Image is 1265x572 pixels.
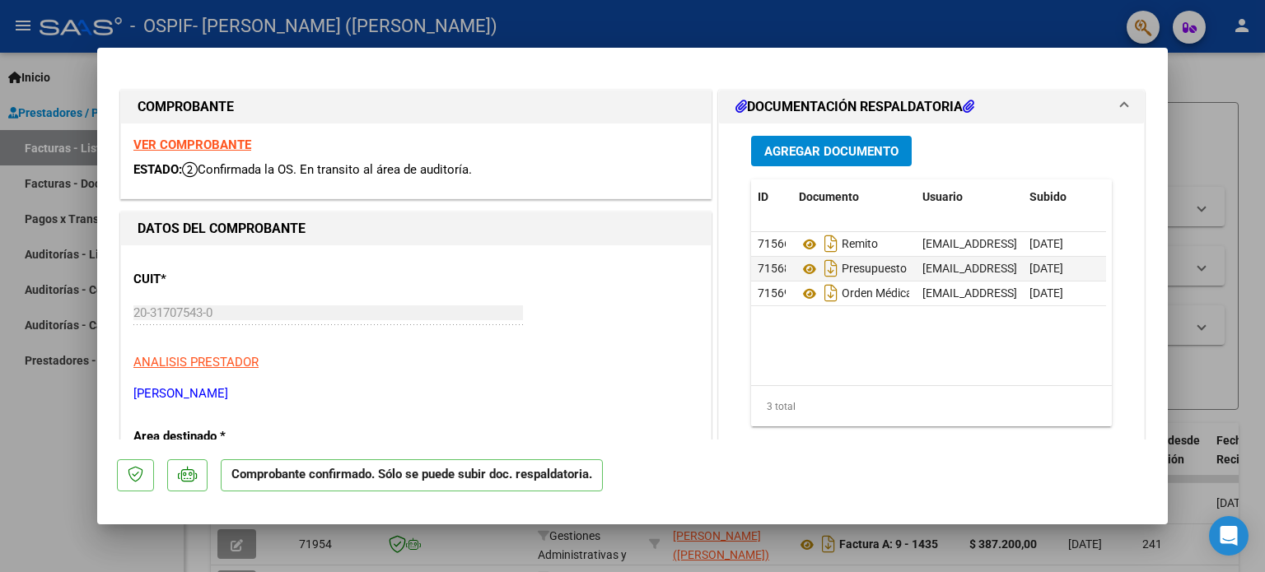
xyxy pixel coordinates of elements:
[133,162,182,177] span: ESTADO:
[922,237,1202,250] span: [EMAIL_ADDRESS][DOMAIN_NAME] - [PERSON_NAME]
[1029,237,1063,250] span: [DATE]
[922,262,1202,275] span: [EMAIL_ADDRESS][DOMAIN_NAME] - [PERSON_NAME]
[133,270,303,289] p: CUIT
[133,427,303,446] p: Area destinado *
[799,263,966,276] span: Presupuesto Autorizado
[1209,516,1249,556] div: Open Intercom Messenger
[799,238,878,251] span: Remito
[1029,262,1063,275] span: [DATE]
[792,179,916,215] datatable-header-cell: Documento
[133,384,698,403] p: [PERSON_NAME]
[719,91,1144,123] mat-expansion-panel-header: DOCUMENTACIÓN RESPALDATORIA
[138,99,234,114] strong: COMPROBANTE
[764,144,899,159] span: Agregar Documento
[1029,286,1063,300] span: [DATE]
[182,162,472,177] span: Confirmada la OS. En transito al área de auditoría.
[138,221,306,236] strong: DATOS DEL COMPROBANTE
[133,137,251,152] a: VER COMPROBANTE
[735,97,974,117] h1: DOCUMENTACIÓN RESPALDATORIA
[1029,190,1067,203] span: Subido
[820,280,842,306] i: Descargar documento
[1105,179,1188,215] datatable-header-cell: Acción
[799,287,913,300] span: Orden Médica
[758,262,791,275] span: 71568
[758,190,768,203] span: ID
[133,355,259,370] span: ANALISIS PRESTADOR
[1023,179,1105,215] datatable-header-cell: Subido
[916,179,1023,215] datatable-header-cell: Usuario
[820,230,842,257] i: Descargar documento
[922,190,963,203] span: Usuario
[758,286,791,300] span: 71569
[221,459,603,491] p: Comprobante confirmado. Sólo se puede subir doc. respaldatoria.
[820,255,842,281] i: Descargar documento
[719,123,1144,465] div: DOCUMENTACIÓN RESPALDATORIA
[758,237,791,250] span: 71566
[799,190,859,203] span: Documento
[751,386,1112,427] div: 3 total
[751,136,912,166] button: Agregar Documento
[922,286,1202,300] span: [EMAIL_ADDRESS][DOMAIN_NAME] - [PERSON_NAME]
[751,179,792,215] datatable-header-cell: ID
